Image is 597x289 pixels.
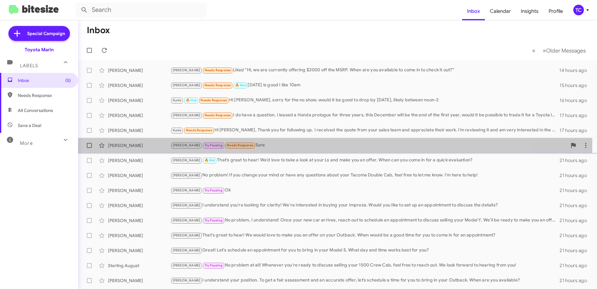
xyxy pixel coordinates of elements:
[108,262,170,269] div: Sterling August
[173,143,200,147] span: [PERSON_NAME]
[173,98,182,102] span: Kunle
[544,2,568,20] a: Profile
[560,202,592,209] div: 21 hours ago
[170,187,560,194] div: Ok
[170,202,560,209] div: I understand you're looking for clarity! We're interested in buying your Impreza. Would you like ...
[108,127,170,134] div: [PERSON_NAME]
[173,68,200,72] span: [PERSON_NAME]
[560,187,592,194] div: 21 hours ago
[108,67,170,74] div: [PERSON_NAME]
[516,2,544,20] a: Insights
[560,97,592,104] div: 16 hours ago
[65,77,71,84] span: (5)
[108,202,170,209] div: [PERSON_NAME]
[205,113,231,117] span: Needs Response
[170,262,560,269] div: No problem at all! Whenever you're ready to discuss selling your 1500 Crew Cab, feel free to reac...
[108,277,170,284] div: [PERSON_NAME]
[173,248,200,252] span: [PERSON_NAME]
[560,127,592,134] div: 17 hours ago
[560,247,592,254] div: 21 hours ago
[205,263,223,267] span: Try Pausing
[108,82,170,89] div: [PERSON_NAME]
[546,47,586,54] span: Older Messages
[485,2,516,20] a: Calendar
[108,232,170,239] div: [PERSON_NAME]
[170,247,560,254] div: Great! Let's schedule an appointment for you to bring in your Model S. What day and time works be...
[170,157,560,164] div: That’s great to hear! We’d love to take a look at your Ls and make you an offer. When can you com...
[108,247,170,254] div: [PERSON_NAME]
[170,172,560,179] div: No problem! If you change your mind or have any questions about your Tacoma Double Cab, feel free...
[8,26,70,41] a: Special Campaign
[532,47,535,54] span: «
[87,25,110,35] h1: Inbox
[170,217,560,224] div: No problem, I understand! Once your new car arrives, reach out to schedule an appointment to disc...
[173,203,200,207] span: [PERSON_NAME]
[205,68,231,72] span: Needs Response
[186,128,212,132] span: Needs Response
[559,67,592,74] div: 14 hours ago
[560,82,592,89] div: 15 hours ago
[173,83,200,87] span: [PERSON_NAME]
[18,92,71,99] span: Needs Response
[25,47,54,53] div: Toyota Marin
[108,157,170,164] div: [PERSON_NAME]
[173,218,200,222] span: [PERSON_NAME]
[170,97,560,104] div: Hi [PERSON_NAME], sorry for the no show, would it be good to drop by [DATE], likely between noon-2
[173,263,200,267] span: [PERSON_NAME]
[200,98,227,102] span: Needs Response
[227,143,253,147] span: Needs Response
[173,173,200,177] span: [PERSON_NAME]
[560,172,592,179] div: 21 hours ago
[18,77,71,84] span: Inbox
[173,113,200,117] span: [PERSON_NAME]
[170,67,559,74] div: Liked “Hi, we are currently offering $2000 off the MSRP. When are you available to come in to che...
[462,2,485,20] a: Inbox
[173,128,182,132] span: Kunle
[173,278,200,282] span: [PERSON_NAME]
[205,218,223,222] span: Try Pausing
[20,63,38,68] span: Labels
[543,47,546,54] span: »
[170,142,567,149] div: Sure
[560,277,592,284] div: 21 hours ago
[108,172,170,179] div: [PERSON_NAME]
[205,143,223,147] span: Try Pausing
[20,140,33,146] span: More
[18,107,53,114] span: All Conversations
[108,142,170,149] div: [PERSON_NAME]
[173,233,200,237] span: [PERSON_NAME]
[170,82,560,89] div: [DATE] is good I like 10am
[568,5,590,15] button: TC
[560,232,592,239] div: 21 hours ago
[235,83,246,87] span: 🔥 Hot
[170,232,560,239] div: That's great to hear! We would love to make you an offer on your Outback. When would be a good ti...
[560,112,592,119] div: 17 hours ago
[529,44,590,57] nav: Page navigation example
[560,217,592,224] div: 21 hours ago
[108,112,170,119] div: [PERSON_NAME]
[205,83,231,87] span: Needs Response
[18,122,41,129] span: Save a Deal
[27,30,65,37] span: Special Campaign
[76,3,207,18] input: Search
[573,5,584,15] div: TC
[205,188,223,192] span: Try Pausing
[108,187,170,194] div: [PERSON_NAME]
[528,44,539,57] button: Previous
[560,262,592,269] div: 21 hours ago
[170,112,560,119] div: I do have a question. I leased a Honda prologue for three years, this December will be the end of...
[173,158,200,162] span: [PERSON_NAME]
[186,98,196,102] span: 🔥 Hot
[170,127,560,134] div: Hi [PERSON_NAME], Thank you for following up. I received the quote from your sales team and appre...
[539,44,590,57] button: Next
[560,157,592,164] div: 21 hours ago
[108,217,170,224] div: [PERSON_NAME]
[170,277,560,284] div: I understand your position. To get a fair assessment and an accurate offer, let’s schedule a time...
[108,97,170,104] div: [PERSON_NAME]
[173,188,200,192] span: [PERSON_NAME]
[205,158,215,162] span: 🔥 Hot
